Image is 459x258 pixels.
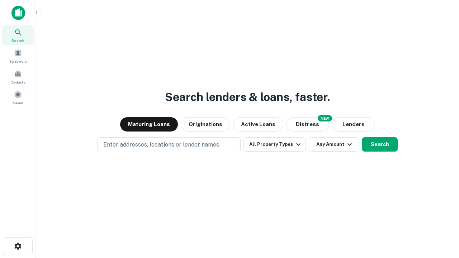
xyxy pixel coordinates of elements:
[11,6,25,20] img: capitalize-icon.png
[181,117,230,132] button: Originations
[120,117,178,132] button: Maturing Loans
[2,46,34,66] a: Borrowers
[332,117,375,132] button: Lenders
[309,137,359,152] button: Any Amount
[103,140,219,149] p: Enter addresses, locations or lender names
[286,117,329,132] button: Search distressed loans with lien and other non-mortgage details.
[9,58,27,64] span: Borrowers
[13,100,23,106] span: Saved
[233,117,283,132] button: Active Loans
[165,89,330,106] h3: Search lenders & loans, faster.
[2,88,34,107] a: Saved
[423,201,459,235] iframe: Chat Widget
[362,137,398,152] button: Search
[318,115,332,121] div: NEW
[97,137,241,152] button: Enter addresses, locations or lender names
[2,67,34,86] a: Contacts
[243,137,306,152] button: All Property Types
[11,79,25,85] span: Contacts
[2,25,34,45] a: Search
[11,38,24,43] span: Search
